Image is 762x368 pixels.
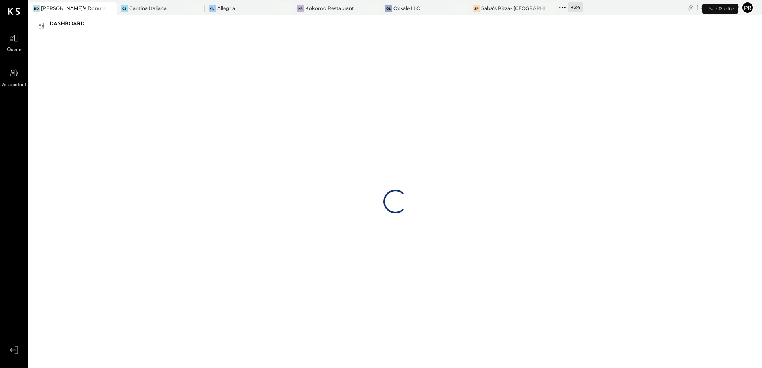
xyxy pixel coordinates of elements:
a: Queue [0,31,27,54]
div: KR [297,5,304,12]
div: Allegria [217,5,235,12]
div: Cantina Italiana [129,5,167,12]
div: + 24 [568,2,583,12]
div: Dashboard [49,18,93,31]
div: OL [385,5,392,12]
div: CI [121,5,128,12]
div: [PERSON_NAME]’s Donuts [41,5,105,12]
div: Kokomo Restaurant [305,5,354,12]
div: User Profile [702,4,738,14]
div: Oxkale LLC [393,5,420,12]
div: Saba's Pizza- [GEOGRAPHIC_DATA] [481,5,545,12]
div: copy link [687,3,695,12]
div: BD [33,5,40,12]
div: Al [209,5,216,12]
button: Pr [741,1,754,14]
a: Accountant [0,66,27,89]
span: Queue [7,47,22,54]
span: Accountant [2,82,26,89]
div: SP [473,5,480,12]
div: [DATE] [697,4,739,11]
